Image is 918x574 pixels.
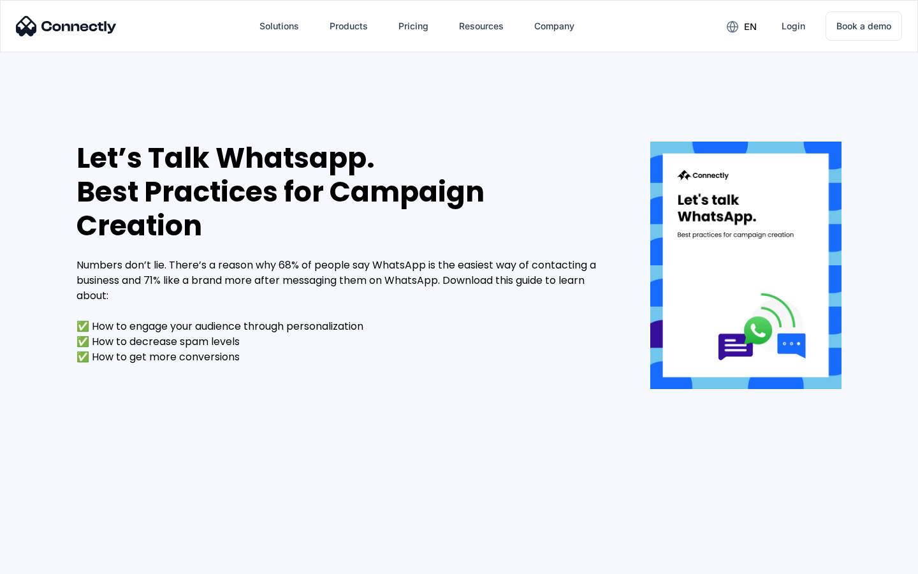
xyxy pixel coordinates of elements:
a: Login [771,11,815,41]
div: en [744,18,757,36]
div: Company [534,17,574,35]
div: Numbers don’t lie. There’s a reason why 68% of people say WhatsApp is the easiest way of contacti... [76,258,612,365]
div: Let’s Talk Whatsapp. Best Practices for Campaign Creation [76,142,612,242]
a: Book a demo [826,11,902,41]
div: Resources [459,17,504,35]
div: Products [330,17,368,35]
img: Connectly Logo [16,16,117,36]
div: Login [782,17,805,35]
div: Pricing [398,17,428,35]
a: Pricing [388,11,439,41]
aside: Language selected: English [13,552,76,570]
div: Solutions [259,17,299,35]
ul: Language list [25,552,76,570]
